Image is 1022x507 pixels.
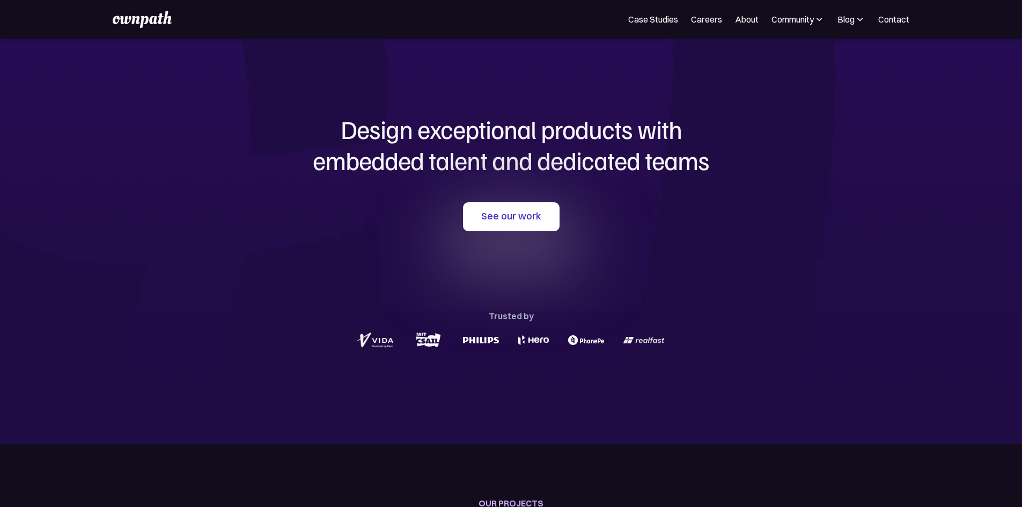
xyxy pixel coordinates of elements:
[771,13,825,26] div: Community
[489,308,534,324] div: Trusted by
[837,13,865,26] div: Blog
[463,202,560,231] a: See our work
[691,13,722,26] a: Careers
[254,114,769,175] h1: Design exceptional products with embedded talent and dedicated teams
[771,13,814,26] div: Community
[837,13,855,26] div: Blog
[735,13,759,26] a: About
[878,13,909,26] a: Contact
[628,13,678,26] a: Case Studies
